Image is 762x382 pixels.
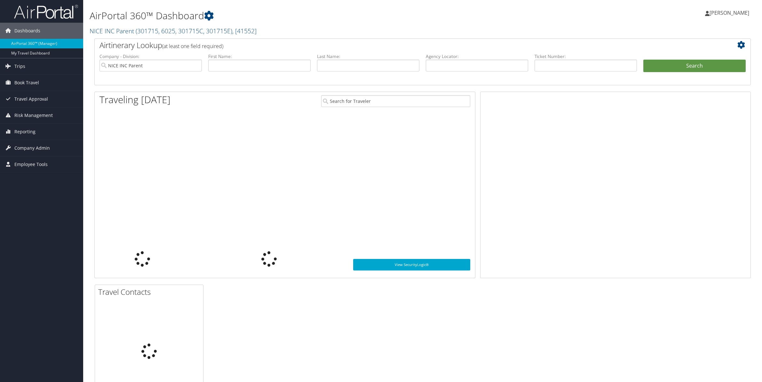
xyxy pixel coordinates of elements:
h2: Travel Contacts [98,286,203,297]
h2: Airtinerary Lookup [99,40,691,51]
input: Search for Traveler [321,95,470,107]
img: airportal-logo.png [14,4,78,19]
span: , [ 41552 ] [232,27,257,35]
label: Ticket Number: [535,53,637,60]
span: Risk Management [14,107,53,123]
span: ( 301715, 6025, 301715C, 301715E ) [136,27,232,35]
a: View SecurityLogic® [353,259,470,270]
span: (at least one field required) [162,43,223,50]
span: Employee Tools [14,156,48,172]
h1: Traveling [DATE] [99,93,171,106]
label: Last Name: [317,53,419,60]
span: [PERSON_NAME] [710,9,749,16]
span: Travel Approval [14,91,48,107]
a: NICE INC Parent [90,27,257,35]
span: Company Admin [14,140,50,156]
span: Book Travel [14,75,39,91]
label: Agency Locator: [426,53,528,60]
button: Search [643,60,746,72]
span: Dashboards [14,23,40,39]
a: [PERSON_NAME] [705,3,756,22]
label: First Name: [208,53,311,60]
label: Company - Division: [99,53,202,60]
span: Trips [14,58,25,74]
span: Reporting [14,124,36,140]
h1: AirPortal 360™ Dashboard [90,9,534,22]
